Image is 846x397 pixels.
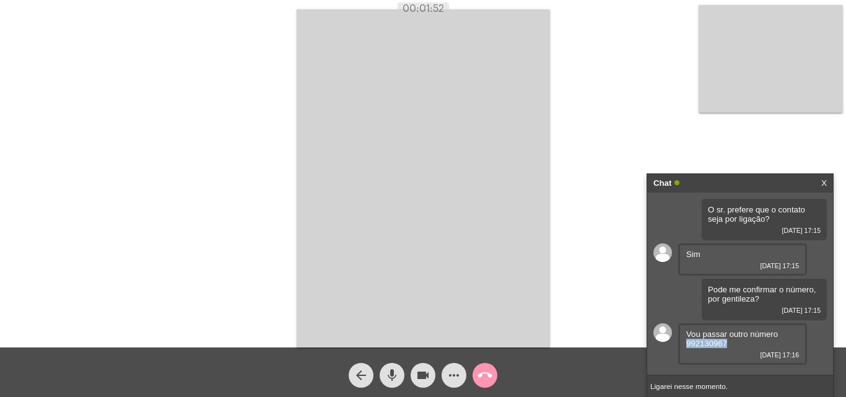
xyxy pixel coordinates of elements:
[821,174,827,193] a: X
[708,285,816,303] span: Pode me confirmar o número, por gentileza?
[354,368,368,383] mat-icon: arrow_back
[708,227,821,234] span: [DATE] 17:15
[647,375,833,397] input: Type a message
[653,174,671,193] strong: Chat
[686,351,799,359] span: [DATE] 17:16
[686,262,799,269] span: [DATE] 17:15
[686,250,700,259] span: Sim
[708,205,805,224] span: O sr. prefere que o contato seja por ligação?
[403,4,444,14] span: 00:01:52
[416,368,430,383] mat-icon: videocam
[385,368,399,383] mat-icon: mic
[447,368,461,383] mat-icon: more_horiz
[674,180,679,185] span: Online
[478,368,492,383] mat-icon: call_end
[708,307,821,314] span: [DATE] 17:15
[686,329,778,348] span: Vou passar outro número 992130967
